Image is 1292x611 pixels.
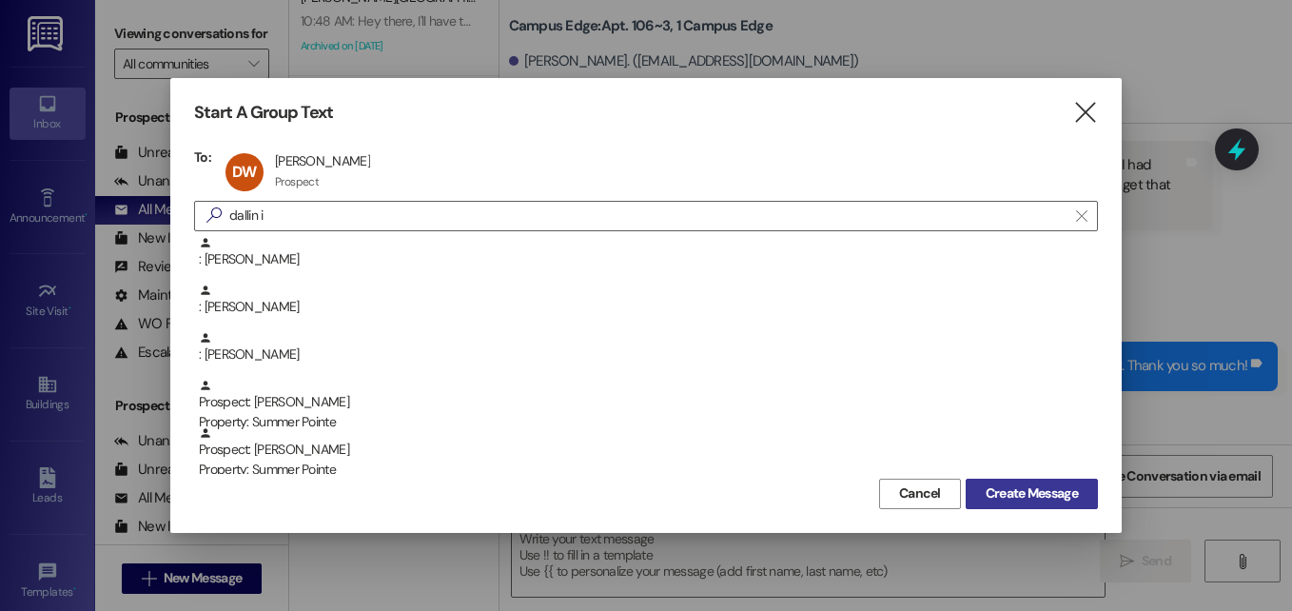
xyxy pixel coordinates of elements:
i:  [1076,208,1086,224]
span: Cancel [899,483,941,503]
div: Prospect: [PERSON_NAME]Property: Summer Pointe [194,379,1098,426]
div: : [PERSON_NAME] [199,284,1098,317]
div: Prospect: [PERSON_NAME] [199,379,1098,433]
div: : [PERSON_NAME] [199,331,1098,365]
div: Property: Summer Pointe [199,412,1098,432]
button: Cancel [879,479,961,509]
div: : [PERSON_NAME] [194,331,1098,379]
button: Create Message [966,479,1098,509]
i:  [1072,103,1098,123]
h3: To: [194,148,211,166]
button: Clear text [1067,202,1097,230]
i:  [199,206,229,226]
h3: Start A Group Text [194,102,333,124]
div: : [PERSON_NAME] [199,236,1098,269]
div: Prospect [275,174,319,189]
div: : [PERSON_NAME] [194,236,1098,284]
span: Create Message [986,483,1078,503]
div: Property: Summer Pointe [199,460,1098,480]
div: Prospect: [PERSON_NAME]Property: Summer Pointe [194,426,1098,474]
div: Prospect: [PERSON_NAME] [199,426,1098,481]
span: DW [232,162,256,182]
div: [PERSON_NAME] [275,152,370,169]
div: : [PERSON_NAME] [194,284,1098,331]
input: Search for any contact or apartment [229,203,1067,229]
